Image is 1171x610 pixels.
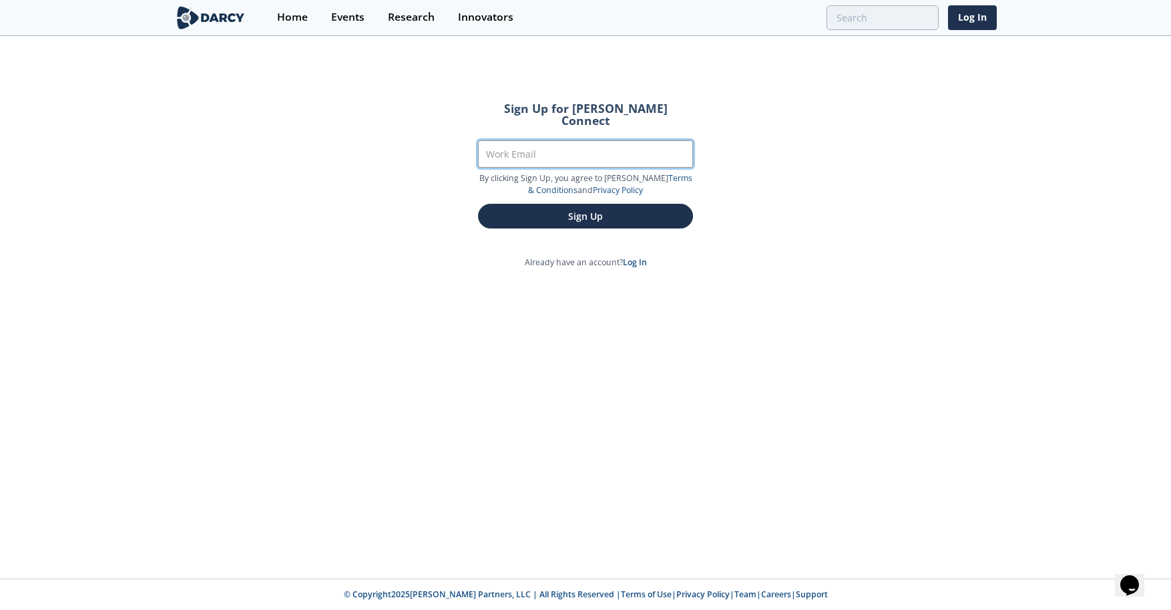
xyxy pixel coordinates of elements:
p: © Copyright 2025 [PERSON_NAME] Partners, LLC | All Rights Reserved | | | | | [91,589,1080,601]
a: Privacy Policy [593,184,643,196]
p: Already have an account? [459,257,712,269]
div: Research [388,12,435,23]
a: Privacy Policy [676,589,730,600]
a: Log In [623,257,647,268]
img: logo-wide.svg [174,6,247,29]
a: Careers [761,589,791,600]
div: Events [331,12,365,23]
a: Log In [948,5,997,30]
a: Team [734,589,756,600]
a: Support [796,589,828,600]
h2: Sign Up for [PERSON_NAME] Connect [478,103,693,126]
a: Terms of Use [621,589,672,600]
input: Advanced Search [827,5,939,30]
a: Terms & Conditions [528,172,692,196]
input: Work Email [478,140,693,168]
p: By clicking Sign Up, you agree to [PERSON_NAME] and [478,172,693,197]
iframe: chat widget [1115,557,1158,597]
div: Home [277,12,308,23]
button: Sign Up [478,204,693,228]
div: Innovators [458,12,513,23]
